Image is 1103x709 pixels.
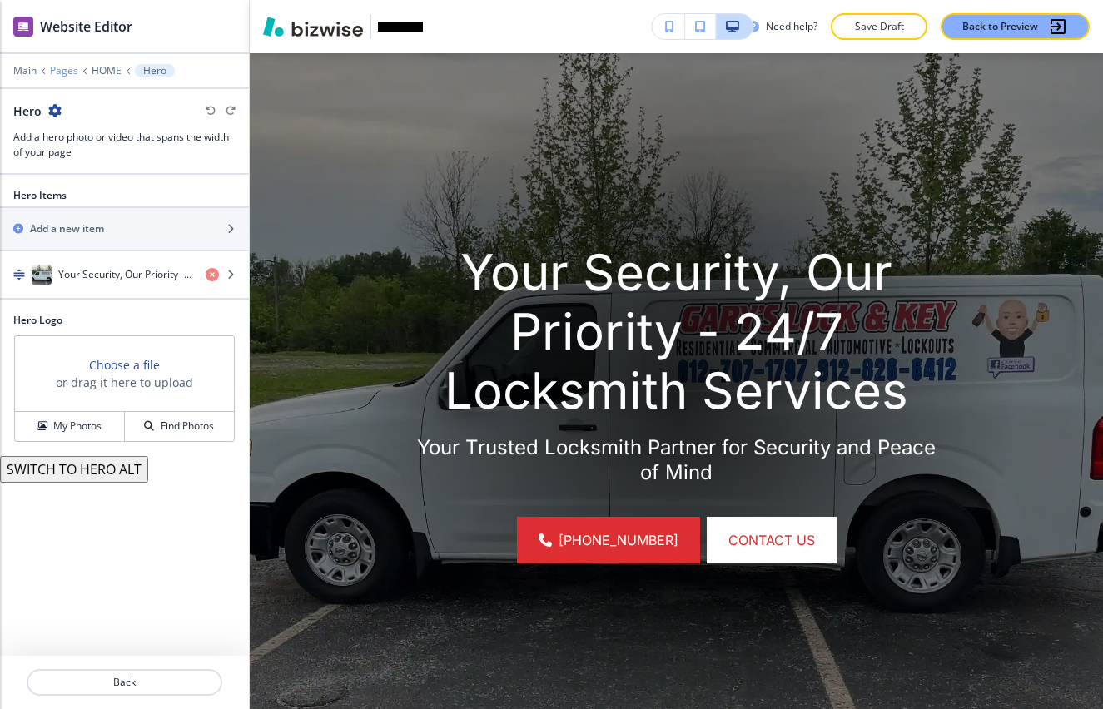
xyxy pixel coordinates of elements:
h2: Add a new item [30,221,104,236]
h3: Need help? [766,19,817,34]
img: Bizwise Logo [263,17,363,37]
button: contact us [707,517,837,563]
h4: My Photos [53,419,102,434]
button: My Photos [15,412,125,441]
img: Your Logo [378,22,423,32]
button: Back [27,669,222,696]
h2: Hero Logo [13,313,236,328]
button: HOME [92,65,122,77]
h4: Your Security, Our Priority - 24/7 Locksmith Services [58,267,192,282]
span: contact us [728,530,815,550]
p: Save Draft [852,19,906,34]
button: Find Photos [125,412,234,441]
p: Your Trusted Locksmith Partner for Security and Peace of Mind [408,435,945,485]
button: Save Draft [831,13,927,40]
button: Choose a file [89,356,160,374]
h2: Website Editor [40,17,132,37]
h2: Hero [13,102,42,120]
img: editor icon [13,17,33,37]
button: Back to Preview [941,13,1090,40]
h3: Add a hero photo or video that spans the width of your page [13,130,236,160]
h2: Hero Items [13,188,67,203]
div: Choose a fileor drag it here to uploadMy PhotosFind Photos [13,335,236,443]
img: Drag [13,269,25,280]
p: Back to Preview [962,19,1038,34]
button: Main [13,65,37,77]
p: Back [28,675,221,690]
h4: Find Photos [161,419,214,434]
a: [PHONE_NUMBER] [517,517,700,563]
p: Hero [143,65,166,77]
h3: or drag it here to upload [56,374,193,391]
button: Pages [50,65,78,77]
h1: Your Security, Our Priority - 24/7 Locksmith Services [408,243,945,420]
button: Hero [135,64,175,77]
span: [PHONE_NUMBER] [559,530,678,550]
